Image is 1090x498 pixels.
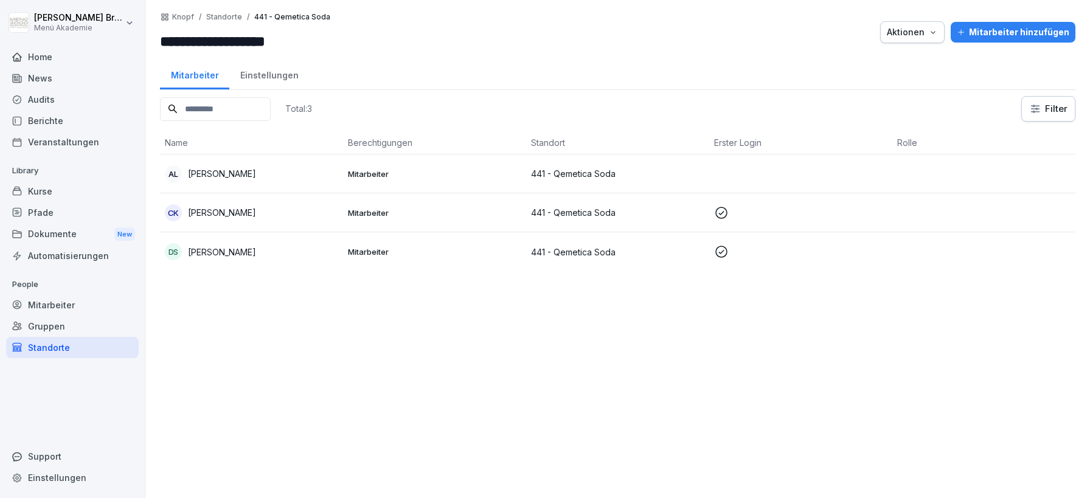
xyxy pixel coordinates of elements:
[880,21,945,43] button: Aktionen
[165,243,182,260] div: DS
[188,206,256,219] p: [PERSON_NAME]
[188,167,256,180] p: [PERSON_NAME]
[6,67,139,89] a: News
[160,131,343,154] th: Name
[709,131,892,154] th: Erster Login
[6,110,139,131] a: Berichte
[6,294,139,316] a: Mitarbeiter
[114,227,135,241] div: New
[34,24,123,32] p: Menü Akademie
[6,316,139,337] a: Gruppen
[6,89,139,110] a: Audits
[957,26,1069,39] div: Mitarbeiter hinzufügen
[6,223,139,246] div: Dokumente
[348,168,521,179] p: Mitarbeiter
[1022,97,1075,121] button: Filter
[6,202,139,223] a: Pfade
[348,246,521,257] p: Mitarbeiter
[172,13,194,21] a: Knopf
[206,13,242,21] p: Standorte
[199,13,201,21] p: /
[229,58,309,89] a: Einstellungen
[526,131,709,154] th: Standort
[160,58,229,89] a: Mitarbeiter
[1029,103,1067,115] div: Filter
[531,206,704,219] p: 441 - Qemetica Soda
[285,103,312,114] p: Total: 3
[6,46,139,67] a: Home
[531,167,704,180] p: 441 - Qemetica Soda
[6,181,139,202] a: Kurse
[6,245,139,266] a: Automatisierungen
[6,337,139,358] a: Standorte
[188,246,256,258] p: [PERSON_NAME]
[343,131,526,154] th: Berechtigungen
[34,13,123,23] p: [PERSON_NAME] Bruns
[887,26,938,39] div: Aktionen
[254,13,330,21] p: 441 - Qemetica Soda
[6,223,139,246] a: DokumenteNew
[165,204,182,221] div: CK
[6,446,139,467] div: Support
[165,165,182,182] div: AL
[6,275,139,294] p: People
[247,13,249,21] p: /
[892,131,1075,154] th: Rolle
[6,467,139,488] a: Einstellungen
[531,246,704,258] p: 441 - Qemetica Soda
[6,161,139,181] p: Library
[348,207,521,218] p: Mitarbeiter
[951,22,1075,43] button: Mitarbeiter hinzufügen
[6,131,139,153] a: Veranstaltungen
